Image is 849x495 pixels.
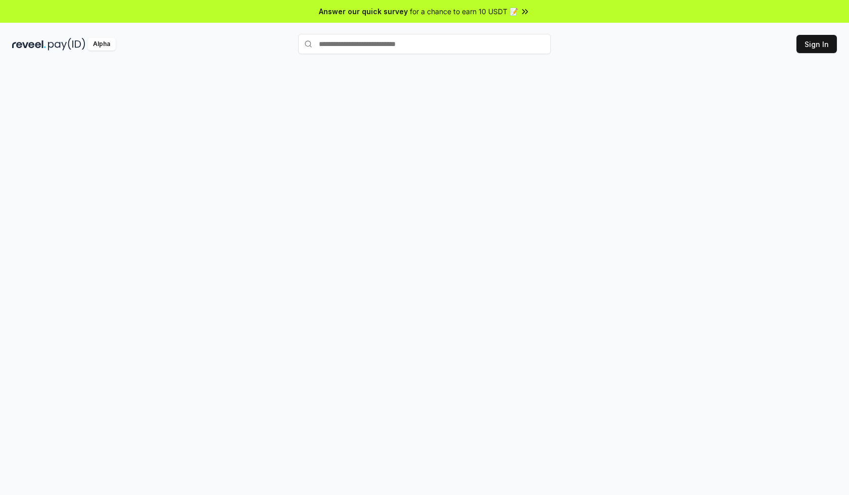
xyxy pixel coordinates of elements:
[796,35,837,53] button: Sign In
[319,6,408,17] span: Answer our quick survey
[48,38,85,51] img: pay_id
[12,38,46,51] img: reveel_dark
[410,6,518,17] span: for a chance to earn 10 USDT 📝
[87,38,116,51] div: Alpha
